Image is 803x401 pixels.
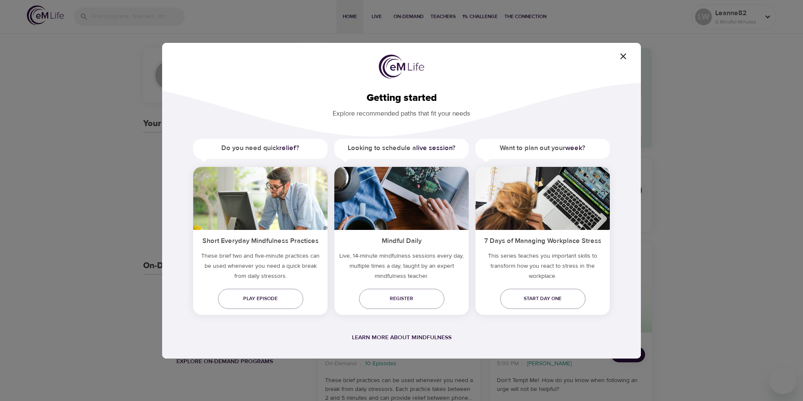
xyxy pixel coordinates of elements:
h5: Mindful Daily [334,230,469,251]
span: Play episode [225,294,297,303]
p: Live, 14-minute mindfulness sessions every day, multiple times a day, taught by an expert mindful... [334,251,469,285]
span: Register [366,294,438,303]
a: Play episode [218,289,303,309]
h5: These brief two and five-minute practices can be used whenever you need a quick break from daily ... [193,251,328,285]
img: logo [379,55,424,79]
span: Start day one [507,294,579,303]
a: live session [416,144,452,152]
h5: Want to plan out your ? [475,139,610,158]
img: ims [334,167,469,230]
a: Register [359,289,444,309]
p: Explore recommended paths that fit your needs [176,104,627,119]
h2: Getting started [176,92,627,104]
h5: Do you need quick ? [193,139,328,158]
h5: Short Everyday Mindfulness Practices [193,230,328,251]
h5: Looking to schedule a ? [334,139,469,158]
a: Learn more about mindfulness [352,334,451,341]
h5: 7 Days of Managing Workplace Stress [475,230,610,251]
a: Start day one [500,289,585,309]
a: week [565,144,582,152]
a: relief [279,144,296,152]
img: ims [475,167,610,230]
img: ims [193,167,328,230]
p: This series teaches you important skills to transform how you react to stress in the workplace. [475,251,610,285]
